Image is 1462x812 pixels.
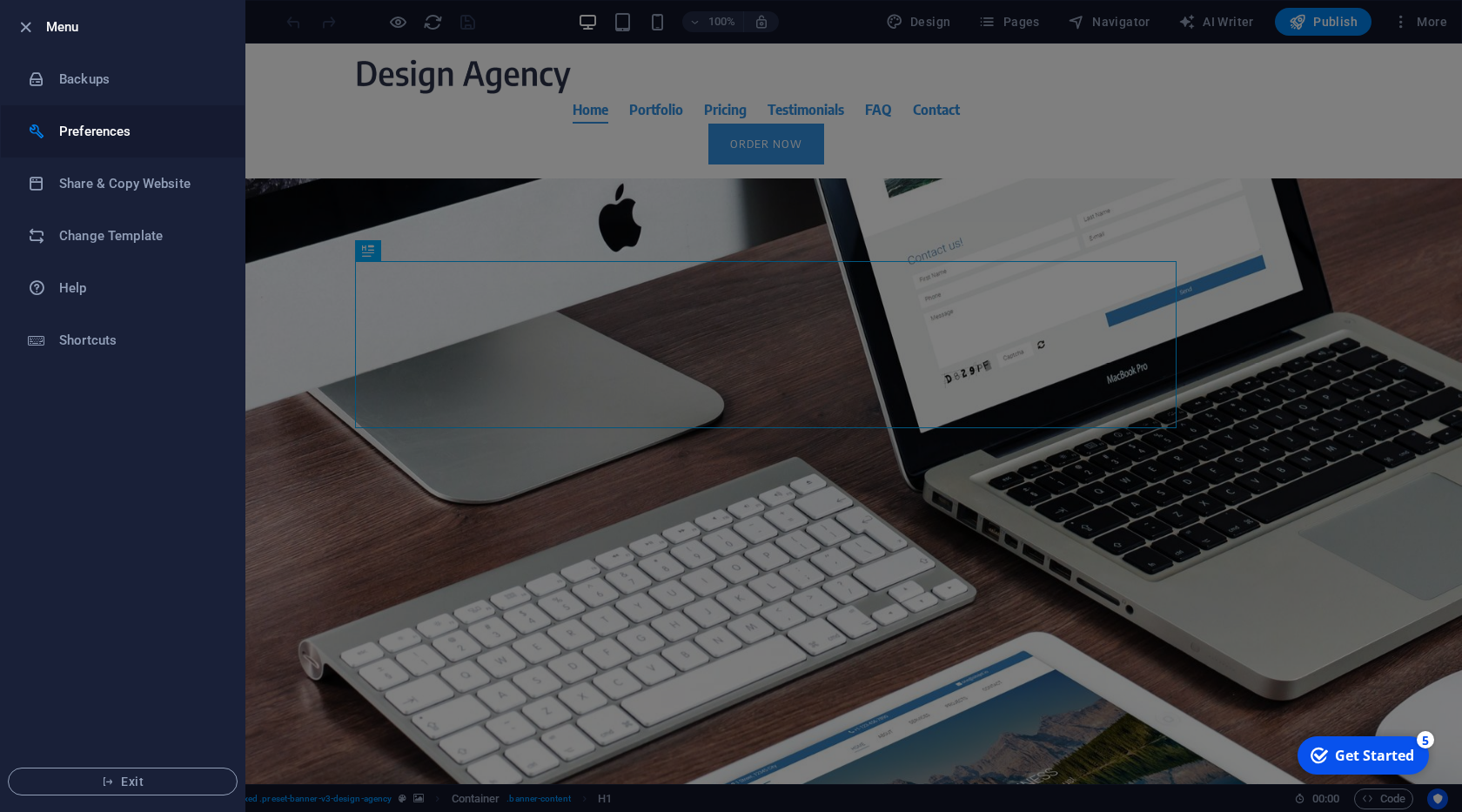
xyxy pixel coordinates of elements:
[1,262,245,314] a: Help
[10,7,141,45] div: Get Started 5 items remaining, 0% complete
[59,225,220,246] h6: Change Template
[59,121,220,142] h6: Preferences
[23,775,223,789] span: Exit
[59,173,220,194] h6: Share & Copy Website
[47,17,126,36] div: Get Started
[59,330,220,351] h6: Shortcuts
[129,2,146,19] div: 5
[59,69,220,90] h6: Backups
[8,768,238,795] button: Exit
[46,17,231,37] h6: Menu
[59,278,220,299] h6: Help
